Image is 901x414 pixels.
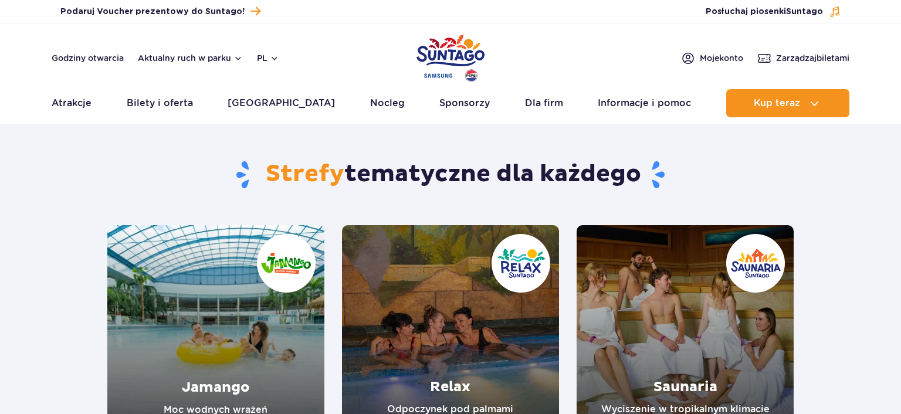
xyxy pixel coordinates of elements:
[681,51,743,65] a: Mojekonto
[776,52,849,64] span: Zarządzaj biletami
[754,98,800,108] span: Kup teraz
[757,51,849,65] a: Zarządzajbiletami
[598,89,691,117] a: Informacje i pomoc
[60,6,245,18] span: Podaruj Voucher prezentowy do Suntago!
[700,52,743,64] span: Moje konto
[127,89,193,117] a: Bilety i oferta
[228,89,335,117] a: [GEOGRAPHIC_DATA]
[60,4,260,19] a: Podaruj Voucher prezentowy do Suntago!
[266,160,344,189] span: Strefy
[416,29,485,83] a: Park of Poland
[786,8,823,16] span: Suntago
[525,89,563,117] a: Dla firm
[52,52,124,64] a: Godziny otwarcia
[370,89,405,117] a: Nocleg
[706,6,823,18] span: Posłuchaj piosenki
[706,6,841,18] button: Posłuchaj piosenkiSuntago
[138,53,243,63] button: Aktualny ruch w parku
[107,160,794,190] h1: tematyczne dla każdego
[726,89,849,117] button: Kup teraz
[439,89,490,117] a: Sponsorzy
[52,89,92,117] a: Atrakcje
[257,52,279,64] button: pl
